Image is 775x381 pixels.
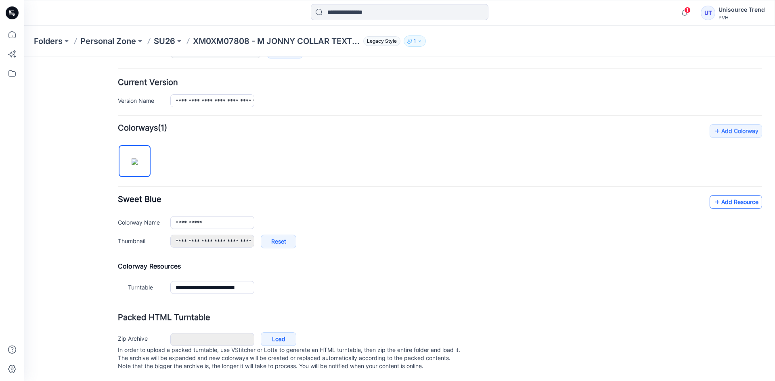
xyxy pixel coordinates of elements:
[104,226,138,235] label: Turntable
[685,139,738,152] a: Add Resource
[94,277,138,286] label: Zip Archive
[24,56,775,381] iframe: edit-style
[360,35,400,47] button: Legacy Style
[404,35,426,47] button: 1
[134,67,143,76] span: (1)
[94,206,738,214] h4: Colorway Resources
[414,37,416,46] p: 1
[718,5,765,15] div: Unisource Trend
[34,35,63,47] a: Folders
[718,15,765,21] div: PVH
[94,257,738,265] h4: Packed HTML Turntable
[94,289,738,314] p: In order to upload a packed turntable, use VStitcher or Lotta to generate an HTML turntable, then...
[684,7,691,13] span: 1
[237,276,272,289] a: Load
[94,180,138,189] label: Thumbnail
[701,6,715,20] div: UT
[80,35,136,47] a: Personal Zone
[107,102,114,108] img: eyJhbGciOiJIUzI1NiIsImtpZCI6IjAiLCJzbHQiOiJzZXMiLCJ0eXAiOiJKV1QifQ.eyJkYXRhIjp7InR5cGUiOiJzdG9yYW...
[94,161,138,170] label: Colorway Name
[94,138,137,148] span: Sweet Blue
[154,35,175,47] a: SU26
[193,35,360,47] p: XM0XM07808 - M JONNY COLLAR TEXTURE POLO STRP_fit 2
[363,36,400,46] span: Legacy Style
[685,68,738,81] a: Add Colorway
[237,178,272,192] a: Reset
[94,67,134,76] strong: Colorways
